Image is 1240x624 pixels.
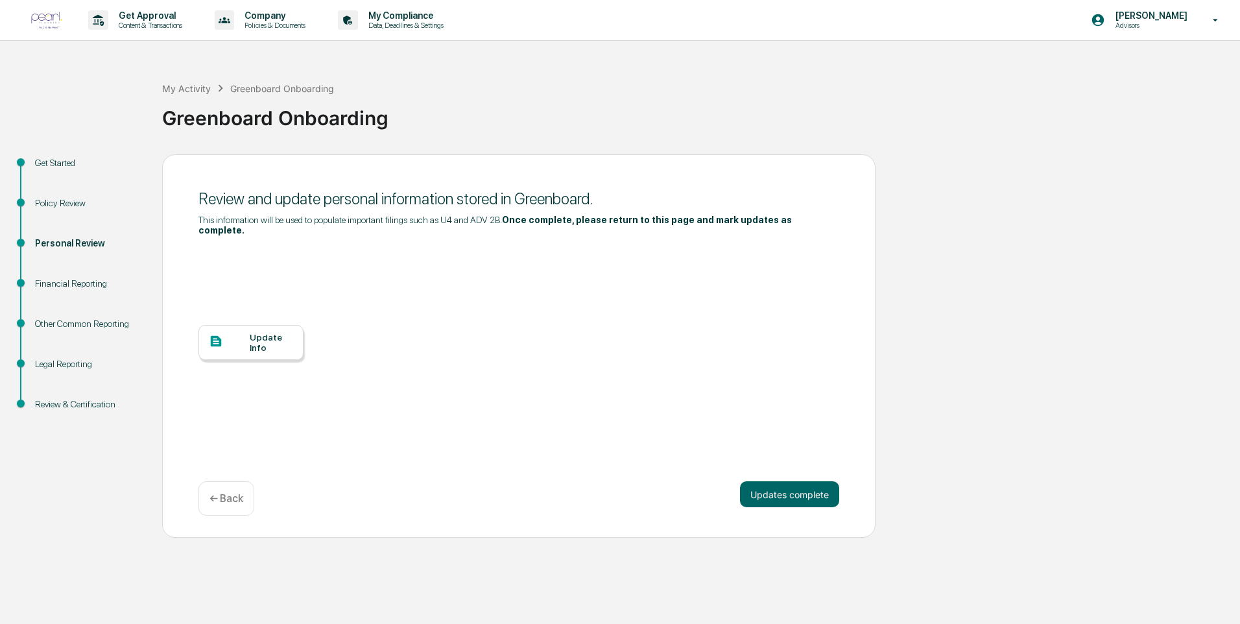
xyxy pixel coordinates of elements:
[162,96,1234,130] div: Greenboard Onboarding
[250,332,293,353] div: Update Info
[108,21,189,30] p: Content & Transactions
[1105,10,1194,21] p: [PERSON_NAME]
[198,215,839,235] div: This information will be used to populate important filings such as U4 and ADV 2B.
[198,215,792,235] b: Once complete, please return to this page and mark updates as complete.
[198,189,839,208] div: Review and update personal information stored in Greenboard.
[35,237,141,250] div: Personal Review
[31,12,62,29] img: logo
[358,10,450,21] p: My Compliance
[108,10,189,21] p: Get Approval
[358,21,450,30] p: Data, Deadlines & Settings
[35,317,141,331] div: Other Common Reporting
[209,492,243,505] p: ← Back
[1198,581,1234,616] iframe: Open customer support
[35,197,141,210] div: Policy Review
[35,156,141,170] div: Get Started
[234,10,312,21] p: Company
[1105,21,1194,30] p: Advisors
[35,357,141,371] div: Legal Reporting
[230,83,334,94] div: Greenboard Onboarding
[740,481,839,507] button: Updates complete
[162,83,211,94] div: My Activity
[35,398,141,411] div: Review & Certification
[35,277,141,291] div: Financial Reporting
[234,21,312,30] p: Policies & Documents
